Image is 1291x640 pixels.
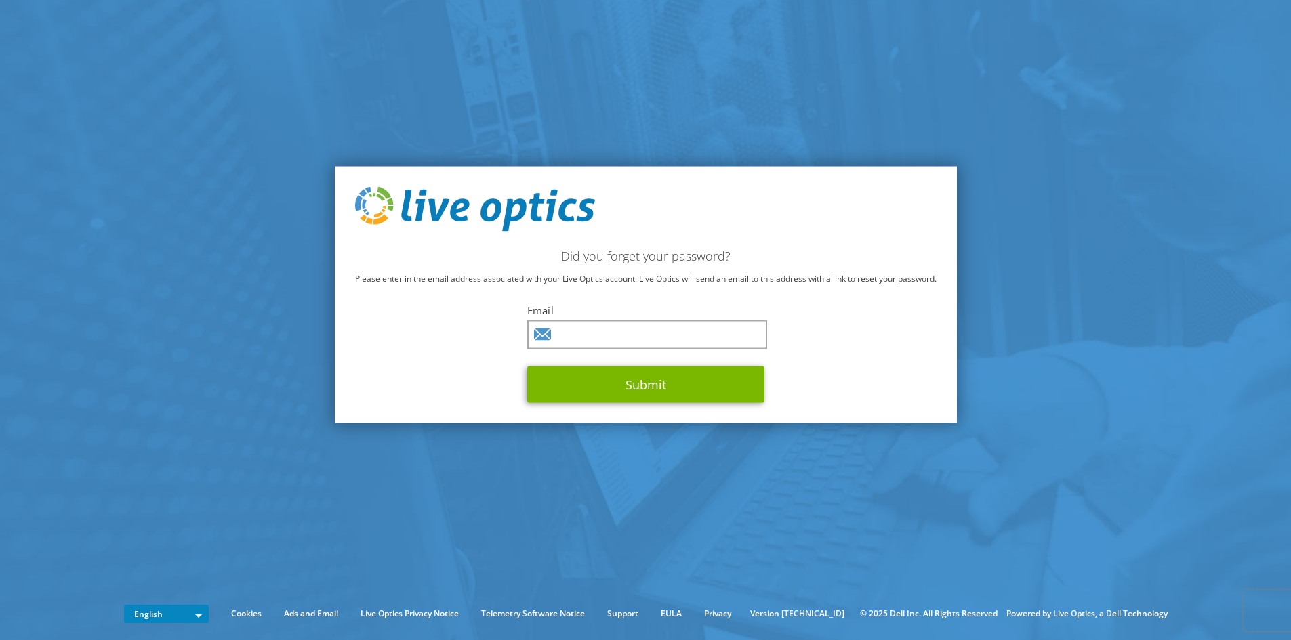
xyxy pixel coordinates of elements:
[743,606,851,621] li: Version [TECHNICAL_ID]
[221,606,272,621] a: Cookies
[651,606,692,621] a: EULA
[527,366,764,402] button: Submit
[527,303,764,316] label: Email
[597,606,649,621] a: Support
[274,606,348,621] a: Ads and Email
[355,271,937,286] p: Please enter in the email address associated with your Live Optics account. Live Optics will send...
[355,187,595,232] img: live_optics_svg.svg
[853,606,1004,621] li: © 2025 Dell Inc. All Rights Reserved
[694,606,741,621] a: Privacy
[471,606,595,621] a: Telemetry Software Notice
[350,606,469,621] a: Live Optics Privacy Notice
[355,248,937,263] h2: Did you forget your password?
[1006,606,1168,621] li: Powered by Live Optics, a Dell Technology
